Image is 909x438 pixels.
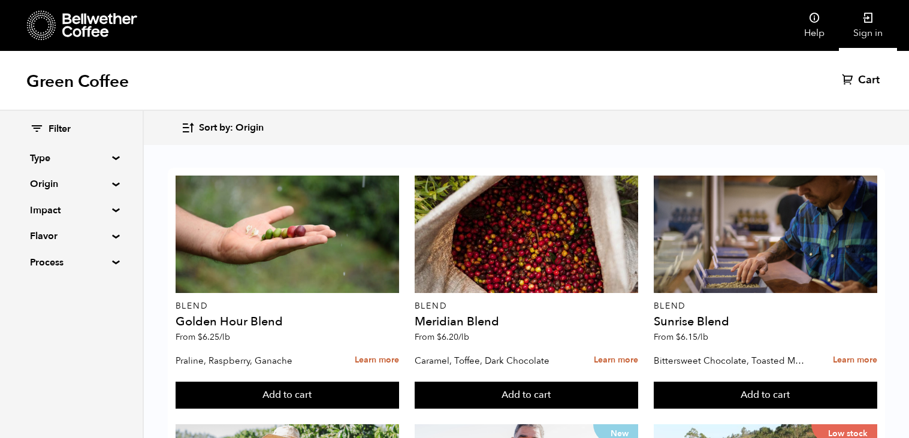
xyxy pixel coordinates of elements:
summary: Process [30,255,113,270]
span: /lb [697,331,708,343]
p: Blend [176,302,399,310]
span: /lb [458,331,469,343]
h1: Green Coffee [26,71,129,92]
a: Learn more [355,348,399,373]
a: Learn more [833,348,877,373]
a: Cart [842,73,883,87]
bdi: 6.20 [437,331,469,343]
summary: Flavor [30,229,113,243]
summary: Origin [30,177,113,191]
bdi: 6.25 [198,331,230,343]
span: $ [676,331,681,343]
h4: Golden Hour Blend [176,316,399,328]
span: Filter [49,123,71,136]
span: From [654,331,708,343]
summary: Type [30,151,113,165]
span: From [415,331,469,343]
button: Add to cart [176,382,399,409]
p: Bittersweet Chocolate, Toasted Marshmallow, Candied Orange, Praline [654,352,806,370]
h4: Sunrise Blend [654,316,877,328]
p: Praline, Raspberry, Ganache [176,352,328,370]
span: Cart [858,73,880,87]
a: Learn more [594,348,638,373]
p: Blend [415,302,638,310]
button: Add to cart [654,382,877,409]
span: From [176,331,230,343]
summary: Impact [30,203,113,218]
span: $ [198,331,203,343]
span: $ [437,331,442,343]
button: Add to cart [415,382,638,409]
p: Caramel, Toffee, Dark Chocolate [415,352,567,370]
p: Blend [654,302,877,310]
span: Sort by: Origin [199,122,264,135]
bdi: 6.15 [676,331,708,343]
span: /lb [219,331,230,343]
h4: Meridian Blend [415,316,638,328]
button: Sort by: Origin [181,114,264,142]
